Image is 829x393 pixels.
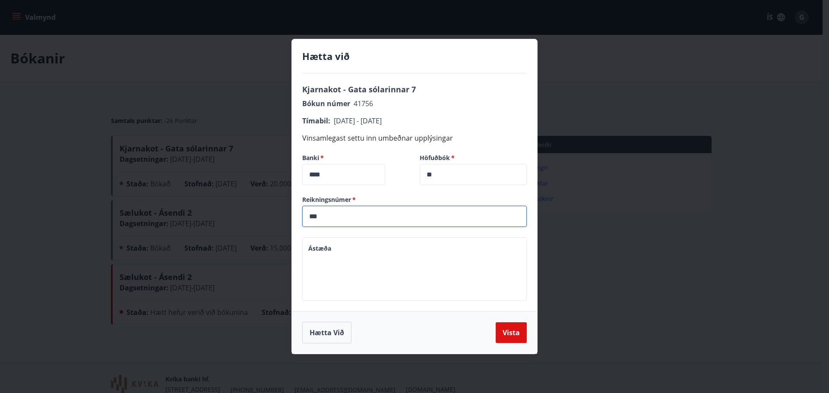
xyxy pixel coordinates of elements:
p: Bókun númer [302,98,527,109]
label: Höfuðbók [420,154,527,162]
span: Vinsamlegast settu inn umbeðnar upplýsingar [302,133,453,143]
span: [DATE] - [DATE] [334,116,382,126]
p: Tímabil : [302,116,527,126]
span: 41756 [354,99,373,108]
h4: Hætta við [302,50,527,63]
label: Banki [302,154,409,162]
button: Hætta við [302,322,351,343]
button: Vista [496,322,527,343]
p: Kjarnakot - Gata sólarinnar 7 [302,84,527,95]
label: Reikningsnúmer [302,195,527,204]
